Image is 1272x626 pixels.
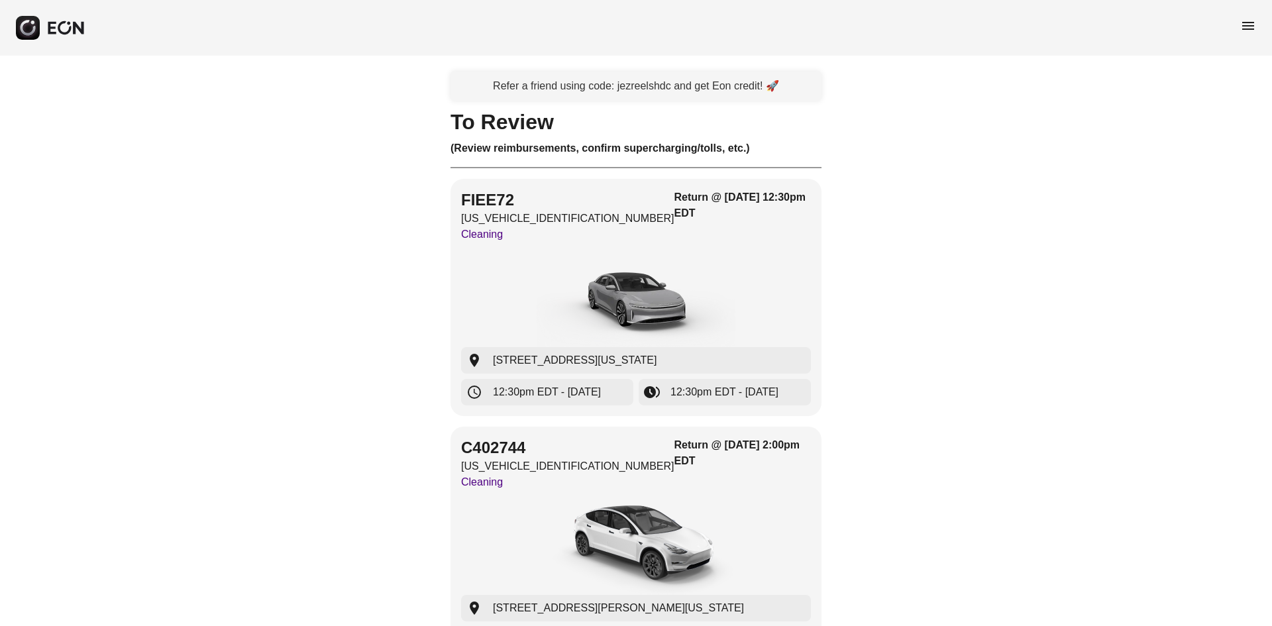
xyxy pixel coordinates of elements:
[461,189,674,211] h2: FIEE72
[450,179,821,416] button: FIEE72[US_VEHICLE_IDENTIFICATION_NUMBER]CleaningReturn @ [DATE] 12:30pm EDTcar[STREET_ADDRESS][US...
[493,352,657,368] span: [STREET_ADDRESS][US_STATE]
[466,352,482,368] span: location_on
[461,437,674,458] h2: C402744
[537,496,735,595] img: car
[644,384,660,400] span: browse_gallery
[461,474,674,490] p: Cleaning
[461,227,674,242] p: Cleaning
[450,72,821,101] a: Refer a friend using code: jezreelshdc and get Eon credit! 🚀
[1240,18,1256,34] span: menu
[461,211,674,227] p: [US_VEHICLE_IDENTIFICATION_NUMBER]
[466,384,482,400] span: schedule
[537,248,735,347] img: car
[461,458,674,474] p: [US_VEHICLE_IDENTIFICATION_NUMBER]
[450,114,821,130] h1: To Review
[674,437,811,469] h3: Return @ [DATE] 2:00pm EDT
[466,600,482,616] span: location_on
[493,600,744,616] span: [STREET_ADDRESS][PERSON_NAME][US_STATE]
[450,140,821,156] h3: (Review reimbursements, confirm supercharging/tolls, etc.)
[493,384,601,400] span: 12:30pm EDT - [DATE]
[674,189,811,221] h3: Return @ [DATE] 12:30pm EDT
[670,384,778,400] span: 12:30pm EDT - [DATE]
